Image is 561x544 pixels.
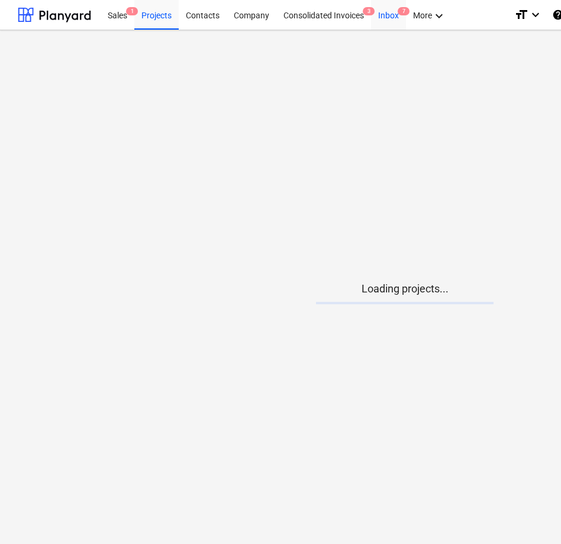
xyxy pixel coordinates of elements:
i: keyboard_arrow_down [432,9,446,23]
i: format_size [514,8,528,22]
span: 7 [398,7,410,15]
i: keyboard_arrow_down [528,8,543,22]
span: 3 [363,7,375,15]
p: Loading projects... [316,282,494,296]
span: 1 [126,7,138,15]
